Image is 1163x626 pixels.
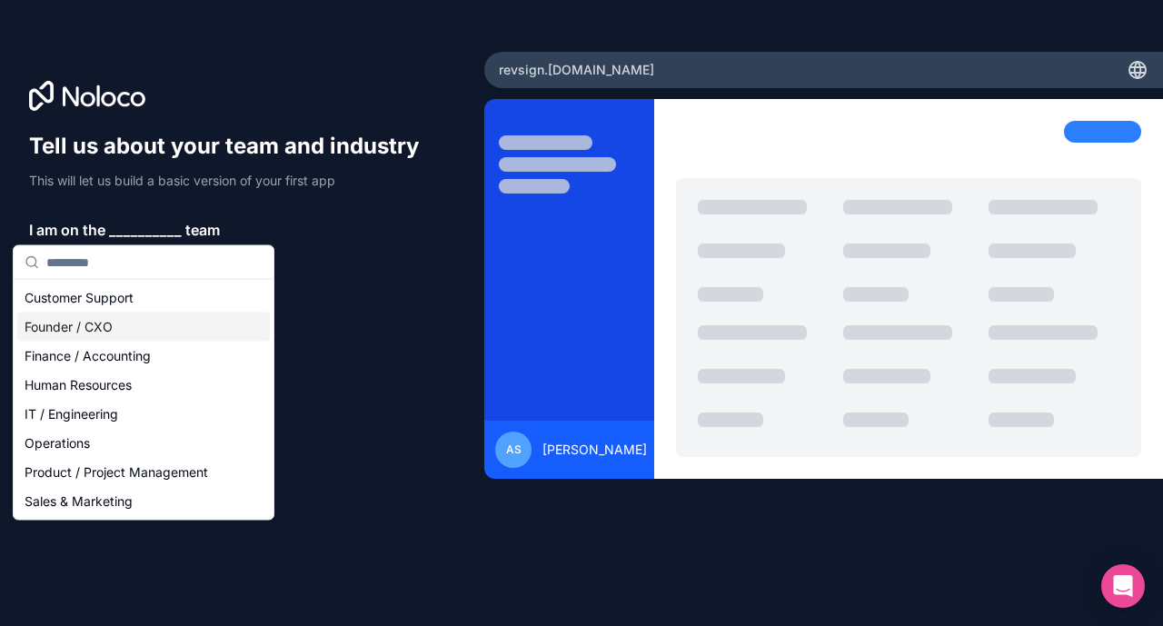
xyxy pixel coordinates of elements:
div: Product / Project Management [17,458,270,487]
span: AS [506,442,522,457]
span: revsign .[DOMAIN_NAME] [499,61,654,79]
span: I am on the [29,219,105,241]
h1: Tell us about your team and industry [29,132,436,161]
div: Sales & Marketing [17,487,270,516]
p: This will let us build a basic version of your first app [29,172,436,190]
div: Operations [17,429,270,458]
div: Founder / CXO [17,313,270,342]
div: Suggestions [14,280,273,520]
div: Customer Support [17,283,270,313]
div: Human Resources [17,371,270,400]
div: Open Intercom Messenger [1101,564,1145,608]
span: [PERSON_NAME] [542,441,647,459]
div: Finance / Accounting [17,342,270,371]
span: __________ [109,219,182,241]
span: team [185,219,220,241]
div: IT / Engineering [17,400,270,429]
